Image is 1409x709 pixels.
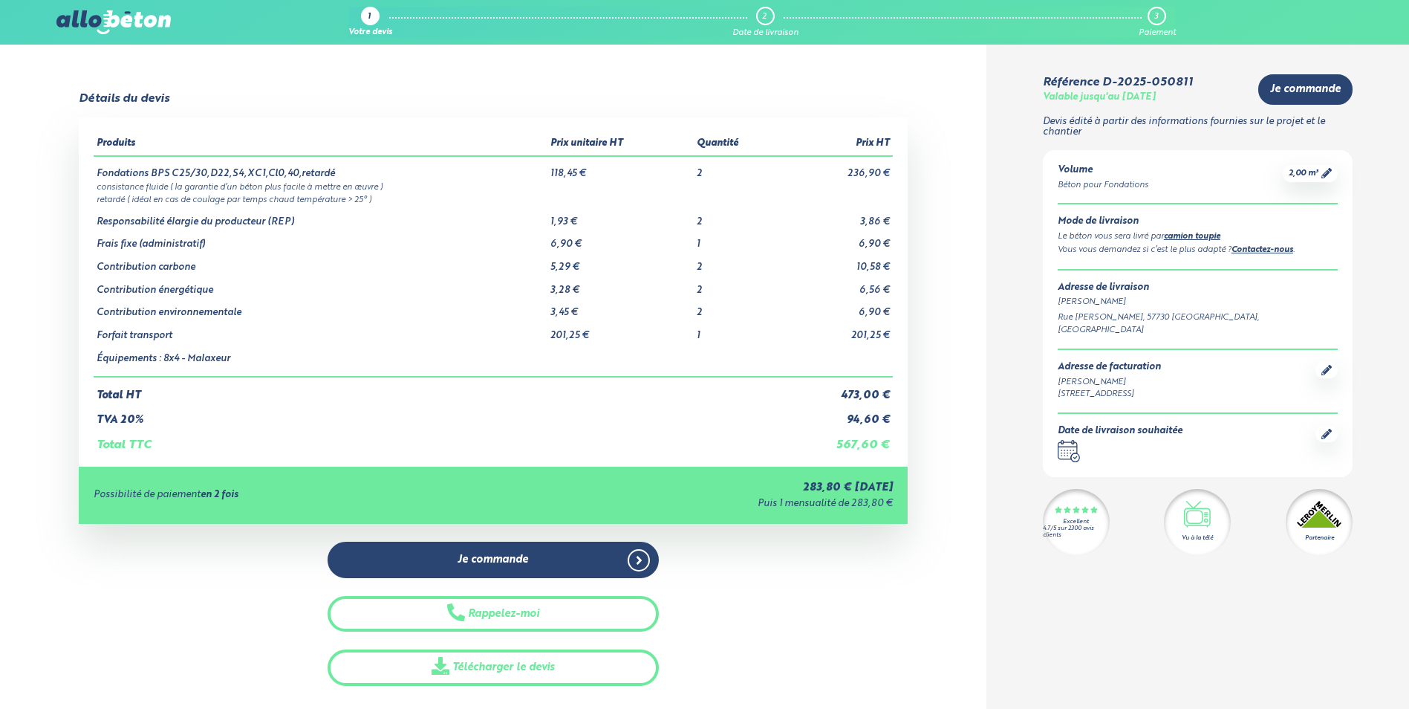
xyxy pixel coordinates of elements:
[1058,426,1182,437] div: Date de livraison souhaitée
[1139,28,1176,38] div: Paiement
[94,192,892,205] td: retardé ( idéal en cas de coulage par temps chaud température > 25° )
[94,227,547,250] td: Frais fixe (administratif)
[1270,83,1341,96] span: Je commande
[694,319,782,342] td: 1
[94,402,782,427] td: TVA 20%
[94,250,547,273] td: Contribution carbone
[782,227,893,250] td: 6,90 €
[94,342,547,378] td: Équipements : 8x4 - Malaxeur
[328,650,659,686] a: Télécharger le devis
[732,28,798,38] div: Date de livraison
[1058,165,1148,176] div: Volume
[762,12,767,22] div: 2
[1043,76,1193,89] div: Référence D-2025-050811
[694,296,782,319] td: 2
[694,205,782,228] td: 2
[94,156,547,180] td: Fondations BPS C25/30,D22,S4,XC1,Cl0,40,retardé
[1139,7,1176,38] a: 3 Paiement
[1058,388,1161,401] div: [STREET_ADDRESS]
[1058,230,1338,244] div: Le béton vous sera livré par
[1043,117,1353,138] p: Devis édité à partir des informations fournies sur le projet et le chantier
[1063,519,1089,525] div: Excellent
[1043,92,1156,103] div: Valable jusqu'au [DATE]
[1258,74,1353,105] a: Je commande
[507,482,893,494] div: 283,80 € [DATE]
[782,402,893,427] td: 94,60 €
[782,205,893,228] td: 3,86 €
[348,7,392,38] a: 1 Votre devis
[1231,246,1293,254] a: Contactez-nous
[56,10,171,34] img: allobéton
[1058,376,1161,389] div: [PERSON_NAME]
[732,7,798,38] a: 2 Date de livraison
[694,273,782,297] td: 2
[1058,216,1338,227] div: Mode de livraison
[328,542,659,578] a: Je commande
[547,156,694,180] td: 118,45 €
[94,319,547,342] td: Forfait transport
[94,205,547,228] td: Responsabilité élargie du producteur (REP)
[1058,296,1338,308] div: [PERSON_NAME]
[458,554,528,566] span: Je commande
[547,132,694,156] th: Prix unitaire HT
[782,296,893,319] td: 6,90 €
[694,132,782,156] th: Quantité
[201,490,238,499] strong: en 2 fois
[547,319,694,342] td: 201,25 €
[782,156,893,180] td: 236,90 €
[1277,651,1393,693] iframe: Help widget launcher
[1154,12,1158,22] div: 3
[782,427,893,452] td: 567,60 €
[94,273,547,297] td: Contribution énergétique
[694,156,782,180] td: 2
[94,427,782,452] td: Total TTC
[94,132,547,156] th: Produits
[1058,179,1148,192] div: Béton pour Fondations
[782,250,893,273] td: 10,58 €
[1058,311,1338,337] div: Rue [PERSON_NAME], 57730 [GEOGRAPHIC_DATA], [GEOGRAPHIC_DATA]
[782,377,893,402] td: 473,00 €
[547,250,694,273] td: 5,29 €
[782,319,893,342] td: 201,25 €
[547,273,694,297] td: 3,28 €
[368,13,371,22] div: 1
[94,180,892,192] td: consistance fluide ( la garantie d’un béton plus facile à mettre en œuvre )
[782,273,893,297] td: 6,56 €
[547,296,694,319] td: 3,45 €
[1058,282,1338,294] div: Adresse de livraison
[1305,534,1334,543] div: Partenaire
[1058,362,1161,373] div: Adresse de facturation
[547,227,694,250] td: 6,90 €
[328,596,659,632] button: Rappelez-moi
[1058,244,1338,257] div: Vous vous demandez si c’est le plus adapté ? .
[694,227,782,250] td: 1
[348,28,392,38] div: Votre devis
[94,296,547,319] td: Contribution environnementale
[694,250,782,273] td: 2
[782,132,893,156] th: Prix HT
[507,499,893,510] div: Puis 1 mensualité de 283,80 €
[79,92,169,106] div: Détails du devis
[1043,525,1110,539] div: 4.7/5 sur 2300 avis clients
[94,377,782,402] td: Total HT
[94,490,507,501] div: Possibilité de paiement
[1182,534,1213,543] div: Vu à la télé
[547,205,694,228] td: 1,93 €
[1164,233,1220,241] a: camion toupie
